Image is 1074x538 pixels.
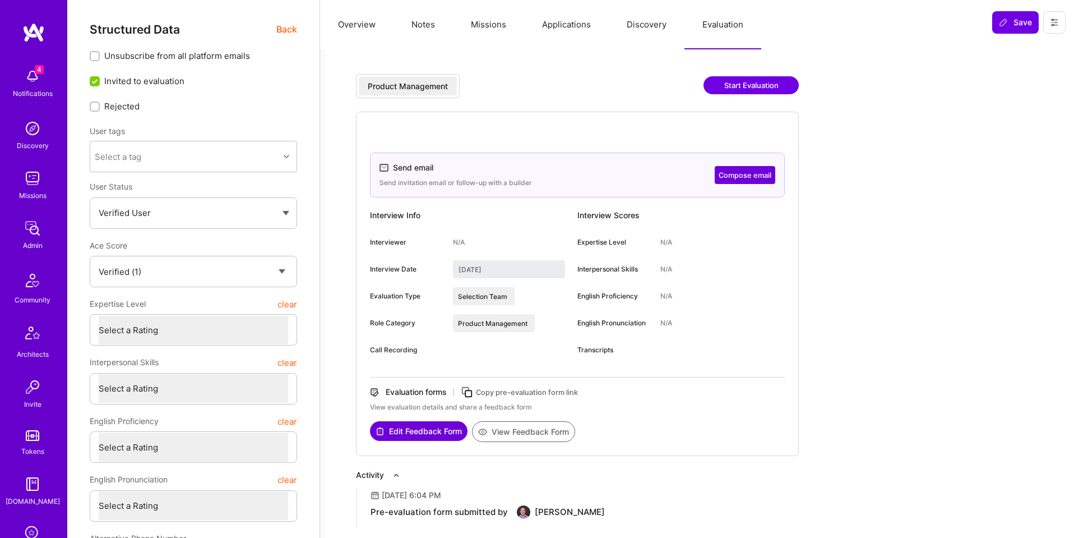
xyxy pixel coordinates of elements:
div: [PERSON_NAME] [535,507,605,518]
span: English Pronunciation [90,470,168,490]
button: clear [277,411,297,431]
div: [DATE] 6:04 PM [382,490,441,501]
div: Architects [17,348,49,360]
img: bell [21,65,44,88]
span: Unsubscribe from all platform emails [104,50,250,62]
span: Invited to evaluation [104,75,184,87]
div: English Pronunciation [577,318,651,328]
img: User Avatar [517,505,530,519]
span: Structured Data [90,22,180,36]
img: guide book [21,473,44,495]
img: logo [22,22,45,43]
button: clear [277,352,297,373]
div: Copy pre-evaluation form link [476,387,578,398]
div: Expertise Level [577,237,651,247]
span: English Proficiency [90,411,159,431]
button: clear [277,294,297,314]
span: User Status [90,182,132,191]
img: caret [283,211,289,215]
span: Ace Score [90,241,127,250]
div: Tokens [21,445,44,457]
img: Invite [21,376,44,398]
span: Back [276,22,297,36]
button: Compose email [715,166,775,184]
div: N/A [660,264,672,274]
div: Product Management [368,81,448,92]
div: Interviewer [370,237,444,247]
div: Interview Scores [577,206,785,224]
span: Expertise Level [90,294,146,314]
div: Send invitation email or follow-up with a builder [379,178,532,188]
div: Role Category [370,318,444,328]
div: Notifications [13,88,53,99]
div: Missions [19,190,47,201]
i: icon Copy [461,386,474,399]
div: Interview Date [370,264,444,274]
label: User tags [90,126,125,136]
div: [DOMAIN_NAME] [6,495,60,507]
div: Activity [356,470,384,481]
img: discovery [21,117,44,140]
img: Community [19,267,46,294]
img: Architects [19,321,46,348]
div: Interpersonal Skills [577,264,651,274]
img: tokens [26,430,39,441]
button: Start Evaluation [703,76,799,94]
i: icon Chevron [284,154,289,159]
div: Send email [393,162,433,173]
button: View Feedback Form [472,421,575,442]
div: Call Recording [370,345,444,355]
span: Interpersonal Skills [90,352,159,373]
div: Admin [23,240,43,251]
span: 4 [35,65,44,74]
div: Invite [24,398,41,410]
button: clear [277,470,297,490]
div: N/A [660,291,672,301]
span: Save [999,17,1032,28]
img: admin teamwork [21,217,44,240]
div: Transcripts [577,345,651,355]
span: Rejected [104,100,140,112]
span: Verified User [99,208,151,218]
div: Community [15,294,50,306]
div: Interview Info [370,206,577,224]
div: N/A [660,237,672,247]
div: N/A [660,318,672,328]
a: Edit Feedback Form [370,421,467,442]
div: Discovery [17,140,49,151]
div: Evaluation forms [386,387,447,398]
div: View evaluation details and share a feedback form [370,402,785,412]
button: Edit Feedback Form [370,421,467,441]
div: Evaluation Type [370,291,444,301]
div: N/A [453,237,465,247]
button: Save [992,11,1039,34]
div: Select a tag [95,151,141,163]
div: English Proficiency [577,291,651,301]
div: Pre-evaluation form submitted by [371,507,508,518]
img: teamwork [21,167,44,190]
